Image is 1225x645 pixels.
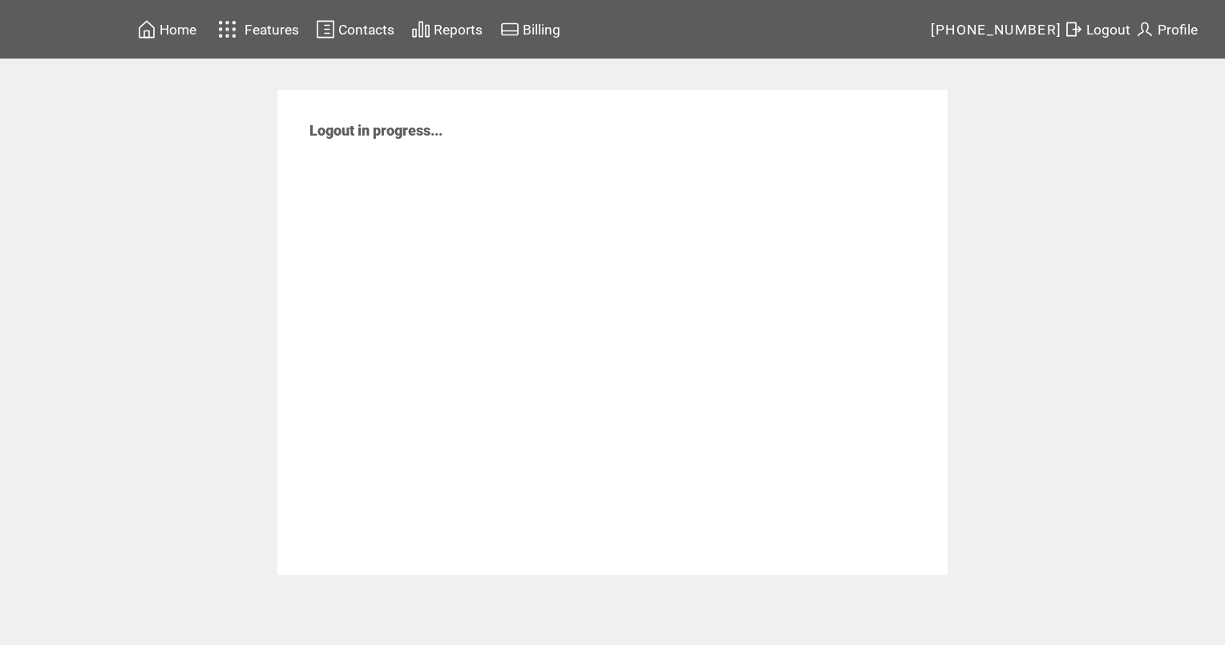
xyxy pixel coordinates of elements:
[211,14,301,45] a: Features
[137,19,156,39] img: home.svg
[411,19,431,39] img: chart.svg
[1135,19,1154,39] img: profile.svg
[500,19,520,39] img: creidtcard.svg
[434,22,483,38] span: Reports
[309,122,443,139] span: Logout in progress...
[1133,17,1200,42] a: Profile
[316,19,335,39] img: contacts.svg
[245,22,299,38] span: Features
[135,17,199,42] a: Home
[313,17,397,42] a: Contacts
[498,17,563,42] a: Billing
[338,22,394,38] span: Contacts
[1061,17,1133,42] a: Logout
[213,16,241,43] img: features.svg
[1086,22,1130,38] span: Logout
[1064,19,1083,39] img: exit.svg
[931,22,1062,38] span: [PHONE_NUMBER]
[523,22,560,38] span: Billing
[1158,22,1198,38] span: Profile
[160,22,196,38] span: Home
[409,17,485,42] a: Reports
